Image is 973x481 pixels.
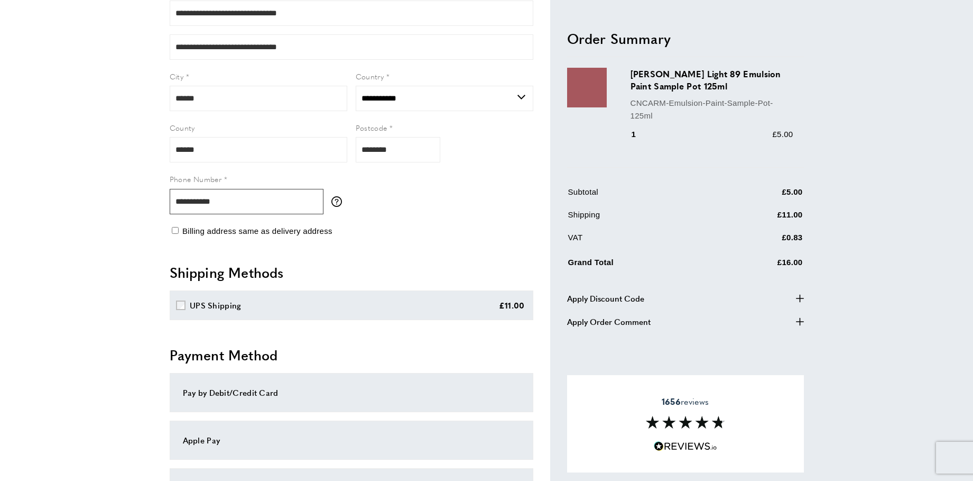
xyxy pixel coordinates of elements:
[719,185,802,206] td: £5.00
[662,395,681,407] strong: 1656
[170,263,533,282] h2: Shipping Methods
[356,71,384,81] span: Country
[568,253,719,276] td: Grand Total
[719,253,802,276] td: £16.00
[567,29,804,48] h2: Order Summary
[568,208,719,229] td: Shipping
[654,441,717,451] img: Reviews.io 5 stars
[631,68,793,92] h3: [PERSON_NAME] Light 89 Emulsion Paint Sample Pot 125ml
[567,315,651,328] span: Apply Order Comment
[567,292,644,304] span: Apply Discount Code
[719,208,802,229] td: £11.00
[646,416,725,429] img: Reviews section
[356,122,387,133] span: Postcode
[631,128,651,140] div: 1
[631,96,793,122] p: CNCARM-Emulsion-Paint-Sample-Pot-125ml
[568,185,719,206] td: Subtotal
[170,346,533,365] h2: Payment Method
[331,196,347,207] button: More information
[183,434,520,447] div: Apple Pay
[772,129,793,138] span: £5.00
[567,68,607,107] img: Carmen Light 89 Emulsion Paint Sample Pot 125ml
[568,231,719,251] td: VAT
[183,386,520,399] div: Pay by Debit/Credit Card
[719,231,802,251] td: £0.83
[170,71,184,81] span: City
[170,122,195,133] span: County
[499,299,525,312] div: £11.00
[170,174,222,184] span: Phone Number
[172,227,179,234] input: Billing address same as delivery address
[662,396,709,407] span: reviews
[190,299,242,312] div: UPS Shipping
[182,226,332,235] span: Billing address same as delivery address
